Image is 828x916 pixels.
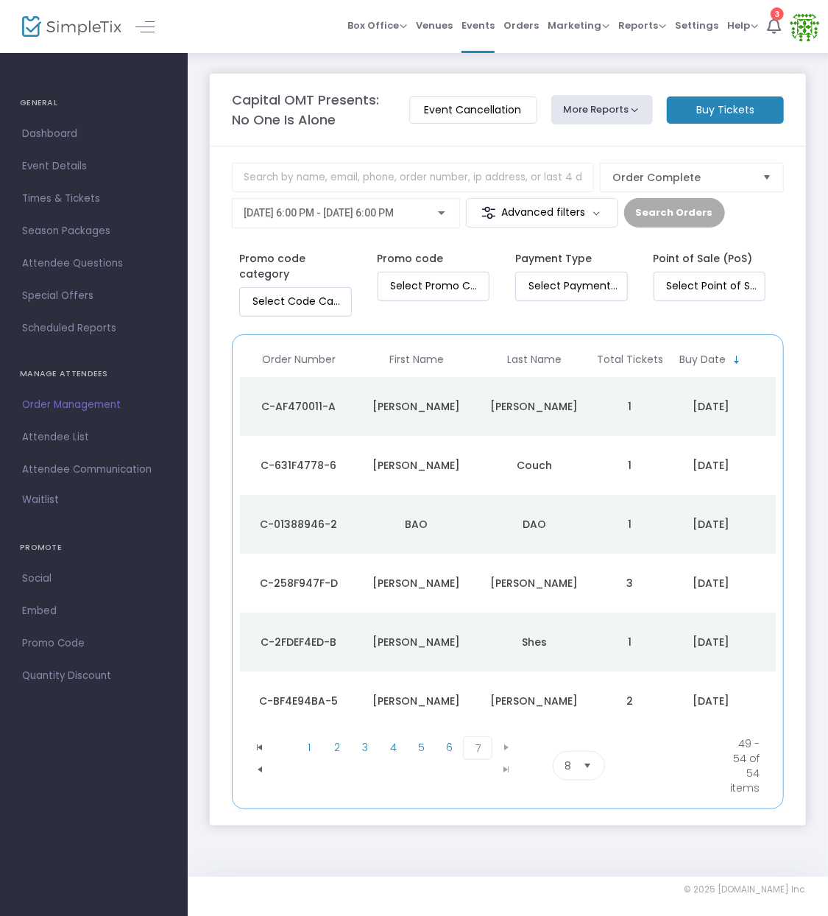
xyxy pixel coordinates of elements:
span: Attendee Communication [22,460,166,479]
div: Heather [361,576,472,591]
span: Last Name [507,353,562,366]
span: Page 6 [435,736,463,758]
span: Special Offers [22,286,166,306]
button: Select [578,752,598,780]
span: Go to the previous page [246,758,274,781]
div: Denise [361,694,472,708]
button: More Reports [551,95,653,124]
span: Embed [22,602,166,621]
div: 9/19/2025 [670,458,751,473]
span: Sortable [731,354,743,366]
span: Settings [675,7,718,44]
span: Page 1 [295,736,323,758]
td: 3 [593,554,667,613]
div: Nathen [361,635,472,649]
span: Times & Tickets [22,189,166,208]
span: Reports [618,18,666,32]
input: Select Payment Type [528,278,620,294]
div: 9/17/2025 [670,635,751,649]
kendo-pager-info: 49 - 54 of 54 items [730,736,760,795]
div: BAO [361,517,472,532]
div: 9/22/2025 [670,399,751,414]
td: 1 [593,613,667,672]
span: Page 4 [379,736,407,758]
m-button: Advanced filters [466,198,618,228]
td: 2 [593,672,667,730]
span: Promo Code [22,634,166,653]
div: C-631F4778-6 [244,458,354,473]
td: 1 [593,377,667,436]
div: DAO [479,517,590,532]
span: Social [22,569,166,588]
span: Help [727,18,758,32]
span: Box Office [347,18,407,32]
span: Waitlist [22,493,59,507]
input: Select Point of Sale [667,278,759,294]
h4: MANAGE ATTENDEES [20,359,168,389]
div: C-01388946-2 [244,517,354,532]
h4: PROMOTE [20,533,168,563]
td: 1 [593,436,667,495]
label: Payment Type [515,251,592,267]
label: Point of Sale (PoS) [654,251,753,267]
span: Scheduled Reports [22,319,166,338]
td: 1 [593,495,667,554]
div: C-2FDEF4ED-B [244,635,354,649]
span: Attendee Questions [22,254,166,273]
span: © 2025 [DOMAIN_NAME] Inc. [684,884,806,895]
span: Attendee List [22,428,166,447]
div: Witt [479,399,590,414]
span: Page 5 [407,736,435,758]
span: [DATE] 6:00 PM - [DATE] 6:00 PM [244,207,394,219]
span: Dashboard [22,124,166,144]
label: Promo code category [239,251,352,282]
h4: GENERAL [20,88,168,118]
span: Events [461,7,495,44]
div: 3 [771,7,784,21]
span: Order Number [262,353,336,366]
span: First Name [389,353,444,366]
span: Order Management [22,395,166,415]
span: Page 3 [351,736,379,758]
span: Orders [503,7,539,44]
div: Caitlyn [361,458,472,473]
span: 8 [565,758,572,773]
m-panel-title: Capital OMT Presents: No One Is Alone [232,90,394,130]
th: Total Tickets [593,342,667,377]
span: Page 2 [323,736,351,758]
span: Quantity Discount [22,666,166,686]
div: 9/16/2025 [670,694,751,708]
span: Buy Date [679,353,726,366]
div: C-258F947F-D [244,576,354,591]
span: Venues [416,7,453,44]
input: Search by name, email, phone, order number, ip address, or last 4 digits of card [232,163,594,192]
m-button: Buy Tickets [667,96,784,124]
input: Select Promo Code [391,278,483,294]
div: Shes [479,635,590,649]
span: Event Details [22,157,166,176]
span: Marketing [548,18,609,32]
button: Select [757,163,777,191]
div: Owens [479,694,590,708]
div: C-BF4E94BA-5 [244,694,354,708]
div: Witt [479,576,590,591]
div: 9/17/2025 [670,576,751,591]
img: filter [481,205,496,220]
input: Select Code Category [252,294,344,309]
span: Go to the first page [246,736,274,758]
div: Heather [361,399,472,414]
span: Go to the first page [254,741,266,753]
label: Promo code [378,251,444,267]
div: C-AF470011-A [244,399,354,414]
span: Order Complete [612,170,751,185]
span: Go to the previous page [254,764,266,775]
div: Data table [240,342,776,730]
span: Page 7 [463,736,492,760]
span: Season Packages [22,222,166,241]
div: Couch [479,458,590,473]
m-button: Event Cancellation [409,96,537,124]
div: 9/17/2025 [670,517,751,532]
